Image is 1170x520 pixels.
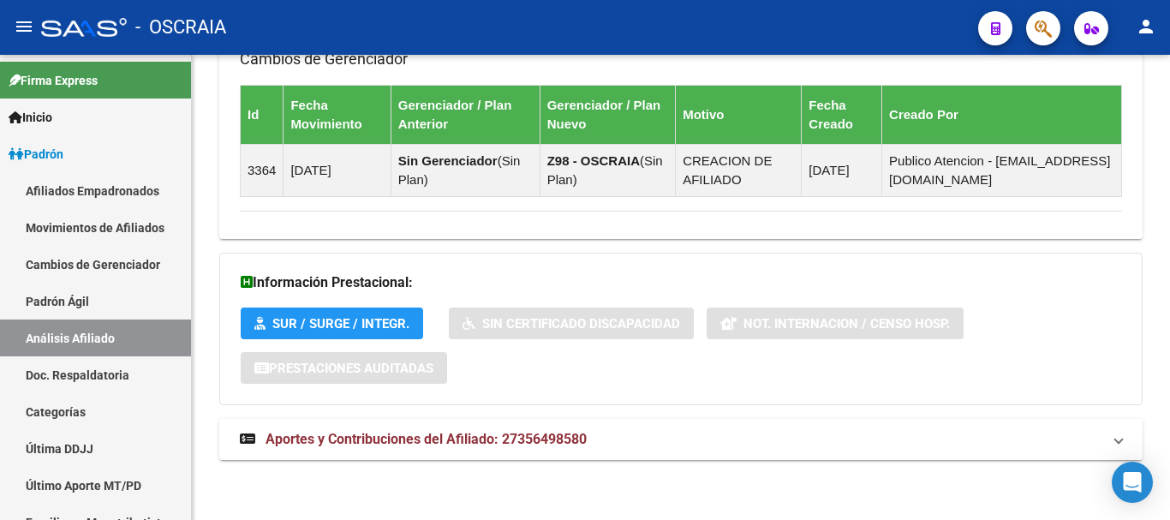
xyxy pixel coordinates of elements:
span: Padrón [9,145,63,164]
button: Prestaciones Auditadas [241,352,447,384]
button: Not. Internacion / Censo Hosp. [707,308,964,339]
span: Sin Plan [398,153,521,187]
td: 3364 [241,144,284,196]
td: Publico Atencion - [EMAIL_ADDRESS][DOMAIN_NAME] [882,144,1122,196]
span: Inicio [9,108,52,127]
button: Sin Certificado Discapacidad [449,308,694,339]
th: Fecha Creado [802,85,882,144]
button: SUR / SURGE / INTEGR. [241,308,423,339]
mat-icon: menu [14,16,34,37]
th: Gerenciador / Plan Nuevo [540,85,676,144]
mat-expansion-panel-header: Aportes y Contribuciones del Afiliado: 27356498580 [219,419,1143,460]
span: SUR / SURGE / INTEGR. [272,316,409,332]
span: - OSCRAIA [135,9,226,46]
strong: Sin Gerenciador [398,153,498,168]
td: CREACION DE AFILIADO [676,144,802,196]
th: Motivo [676,85,802,144]
span: Not. Internacion / Censo Hosp. [743,316,950,332]
span: Prestaciones Auditadas [269,361,433,376]
span: Firma Express [9,71,98,90]
th: Creado Por [882,85,1122,144]
th: Gerenciador / Plan Anterior [391,85,540,144]
span: Sin Certificado Discapacidad [482,316,680,332]
td: ( ) [540,144,676,196]
mat-icon: person [1136,16,1156,37]
span: Sin Plan [547,153,663,187]
h3: Información Prestacional: [241,271,1121,295]
h3: Cambios de Gerenciador [240,47,1122,71]
td: ( ) [391,144,540,196]
span: Aportes y Contribuciones del Afiliado: 27356498580 [266,431,587,447]
div: Open Intercom Messenger [1112,462,1153,503]
td: [DATE] [802,144,882,196]
strong: Z98 - OSCRAIA [547,153,640,168]
th: Fecha Movimiento [284,85,391,144]
th: Id [241,85,284,144]
td: [DATE] [284,144,391,196]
